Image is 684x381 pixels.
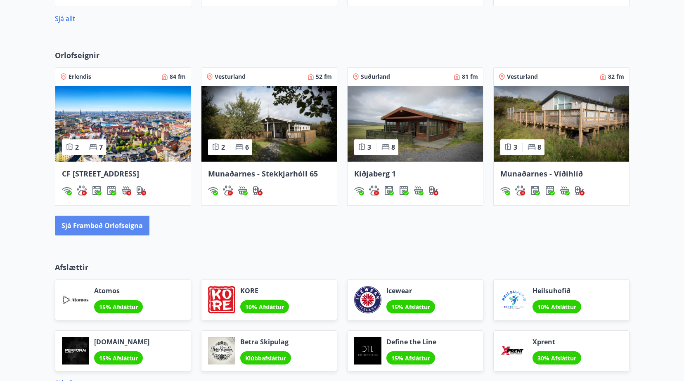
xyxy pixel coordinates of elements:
span: Icewear [386,286,435,295]
span: 2 [221,143,225,152]
span: 10% Afsláttur [245,303,284,311]
div: Þráðlaust net [62,186,72,195]
img: nH7E6Gw2rvWFb8XaSdRp44dhkQaj4PJkOoRYItBQ.svg [253,186,263,195]
span: Heilsuhofið [533,286,581,295]
a: Sjá allt [55,14,75,23]
img: hddCLTAnxqFUMr1fxmbGG8zWilo2syolR0f9UjPn.svg [399,186,409,195]
span: 8 [391,143,395,152]
img: hddCLTAnxqFUMr1fxmbGG8zWilo2syolR0f9UjPn.svg [107,186,116,195]
span: KORE [240,286,289,295]
div: Gæludýr [77,186,87,195]
span: 2 [75,143,79,152]
span: 6 [245,143,249,152]
span: 82 fm [608,73,624,81]
img: HJRyFFsYp6qjeUYhR4dAD8CaCEsnIFYZ05miwXoh.svg [500,186,510,195]
div: Heitur pottur [560,186,570,195]
span: Suðurland [361,73,390,81]
img: pxcaIm5dSOV3FS4whs1soiYWTwFQvksT25a9J10C.svg [369,186,379,195]
span: 7 [99,143,103,152]
div: Hleðslustöð fyrir rafbíla [428,186,438,195]
img: h89QDIuHlAdpqTriuIvuEWkTH976fOgBEOOeu1mi.svg [238,186,248,195]
span: 15% Afsláttur [391,303,430,311]
img: HJRyFFsYp6qjeUYhR4dAD8CaCEsnIFYZ05miwXoh.svg [208,186,218,195]
div: Heitur pottur [121,186,131,195]
span: 84 fm [170,73,186,81]
img: pxcaIm5dSOV3FS4whs1soiYWTwFQvksT25a9J10C.svg [223,186,233,195]
span: 3 [514,143,517,152]
span: 30% Afsláttur [537,354,576,362]
div: Gæludýr [515,186,525,195]
span: Munaðarnes - Stekkjarhóll 65 [208,169,318,179]
img: Dl16BY4EX9PAW649lg1C3oBuIaAsR6QVDQBO2cTm.svg [384,186,394,195]
span: Vesturland [507,73,538,81]
span: 81 fm [462,73,478,81]
span: Kiðjaberg 1 [354,169,396,179]
span: CF [STREET_ADDRESS] [62,169,139,179]
span: Orlofseignir [55,50,99,61]
span: 15% Afsláttur [391,354,430,362]
div: Þvottavél [384,186,394,195]
span: 8 [537,143,541,152]
div: Þvottavél [92,186,102,195]
div: Þurrkari [545,186,555,195]
span: 15% Afsláttur [99,354,138,362]
span: Atomos [94,286,143,295]
span: Define the Line [386,337,436,346]
div: Hleðslustöð fyrir rafbíla [253,186,263,195]
span: Xprent [533,337,581,346]
div: Gæludýr [223,186,233,195]
img: pxcaIm5dSOV3FS4whs1soiYWTwFQvksT25a9J10C.svg [515,186,525,195]
div: Þráðlaust net [500,186,510,195]
span: 15% Afsláttur [99,303,138,311]
div: Heitur pottur [238,186,248,195]
div: Hleðslustöð fyrir rafbíla [575,186,585,195]
img: Paella dish [55,86,191,162]
span: Erlendis [69,73,91,81]
img: nH7E6Gw2rvWFb8XaSdRp44dhkQaj4PJkOoRYItBQ.svg [428,186,438,195]
img: nH7E6Gw2rvWFb8XaSdRp44dhkQaj4PJkOoRYItBQ.svg [136,186,146,195]
img: Dl16BY4EX9PAW649lg1C3oBuIaAsR6QVDQBO2cTm.svg [92,186,102,195]
div: Þurrkari [399,186,409,195]
div: Hleðslustöð fyrir rafbíla [136,186,146,195]
span: Munaðarnes - Víðihlíð [500,169,583,179]
img: h89QDIuHlAdpqTriuIvuEWkTH976fOgBEOOeu1mi.svg [414,186,424,195]
span: Betra Skipulag [240,337,291,346]
img: Dl16BY4EX9PAW649lg1C3oBuIaAsR6QVDQBO2cTm.svg [530,186,540,195]
img: h89QDIuHlAdpqTriuIvuEWkTH976fOgBEOOeu1mi.svg [121,186,131,195]
div: Gæludýr [369,186,379,195]
span: Vesturland [215,73,246,81]
div: Þvottavél [530,186,540,195]
span: 52 fm [316,73,332,81]
div: Þráðlaust net [354,186,364,195]
img: h89QDIuHlAdpqTriuIvuEWkTH976fOgBEOOeu1mi.svg [560,186,570,195]
span: 3 [367,143,371,152]
img: HJRyFFsYp6qjeUYhR4dAD8CaCEsnIFYZ05miwXoh.svg [354,186,364,195]
div: Heitur pottur [414,186,424,195]
img: hddCLTAnxqFUMr1fxmbGG8zWilo2syolR0f9UjPn.svg [545,186,555,195]
span: Klúbbafsláttur [245,354,286,362]
span: 10% Afsláttur [537,303,576,311]
div: Þurrkari [107,186,116,195]
span: [DOMAIN_NAME] [94,337,149,346]
img: Paella dish [348,86,483,162]
img: nH7E6Gw2rvWFb8XaSdRp44dhkQaj4PJkOoRYItBQ.svg [575,186,585,195]
div: Þráðlaust net [208,186,218,195]
img: HJRyFFsYp6qjeUYhR4dAD8CaCEsnIFYZ05miwXoh.svg [62,186,72,195]
img: Paella dish [494,86,629,162]
p: Afslættir [55,262,630,273]
img: Paella dish [201,86,337,162]
img: pxcaIm5dSOV3FS4whs1soiYWTwFQvksT25a9J10C.svg [77,186,87,195]
button: Sjá framboð orlofseigna [55,216,149,235]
